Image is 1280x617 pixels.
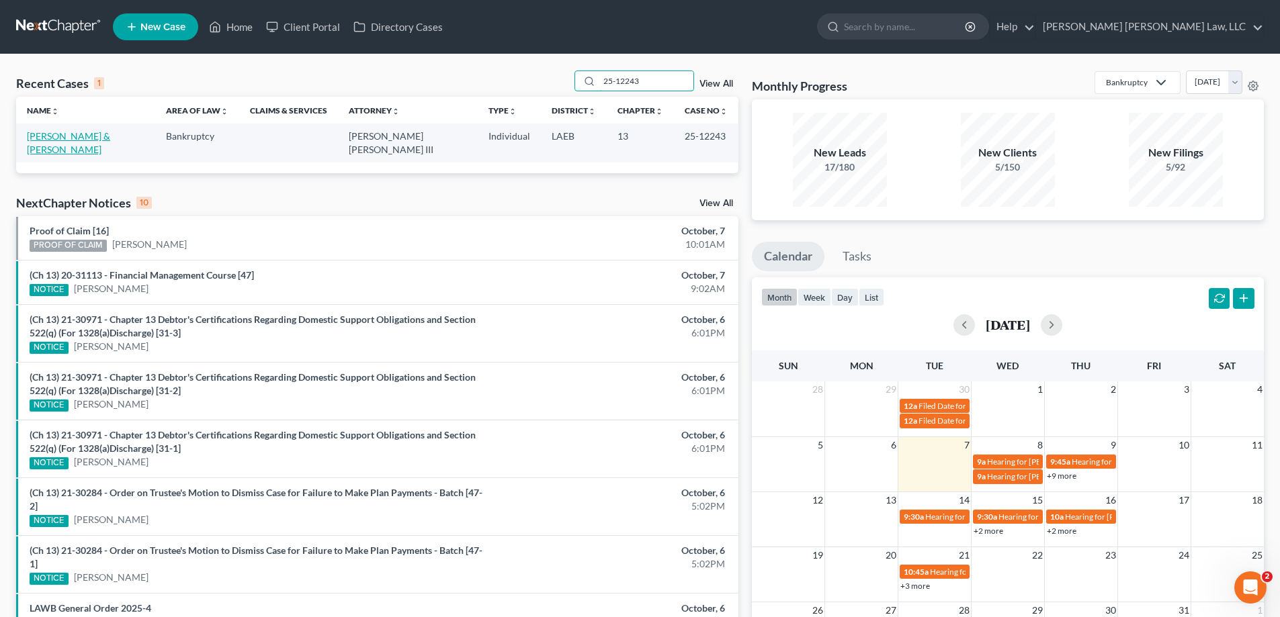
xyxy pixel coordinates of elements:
[1147,360,1161,371] span: Fri
[699,199,733,208] a: View All
[502,313,725,326] div: October, 6
[1036,15,1263,39] a: [PERSON_NAME] [PERSON_NAME] Law, LLC
[502,282,725,295] div: 9:02AM
[904,512,924,522] span: 9:30a
[502,371,725,384] div: October, 6
[1219,360,1236,371] span: Sat
[904,416,917,426] span: 12a
[1050,512,1064,522] span: 10a
[919,416,1031,426] span: Filed Date for [PERSON_NAME]
[986,318,1030,332] h2: [DATE]
[811,547,824,563] span: 19
[552,105,596,115] a: Districtunfold_more
[850,360,873,371] span: Mon
[347,15,450,39] a: Directory Cases
[1031,492,1044,508] span: 15
[900,581,930,591] a: +3 more
[30,515,69,527] div: NOTICE
[30,225,109,236] a: Proof of Claim [16]
[1071,360,1091,371] span: Thu
[844,14,967,39] input: Search by name...
[830,242,884,271] a: Tasks
[816,437,824,453] span: 5
[541,124,607,162] td: LAEB
[930,567,1035,577] span: Hearing for [PERSON_NAME]
[884,492,898,508] span: 13
[1250,547,1264,563] span: 25
[74,282,148,295] a: [PERSON_NAME]
[259,15,347,39] a: Client Portal
[94,77,104,89] div: 1
[16,75,104,91] div: Recent Cases
[27,105,59,115] a: Nameunfold_more
[502,238,725,251] div: 10:01AM
[30,457,69,469] div: NOTICE
[30,371,476,396] a: (Ch 13) 21-30971 - Chapter 13 Debtor's Certifications Regarding Domestic Support Obligations and ...
[30,240,107,252] div: PROOF OF CLAIM
[990,15,1035,39] a: Help
[30,602,151,614] a: LAWB General Order 2025-4
[166,105,228,115] a: Area of Lawunfold_more
[1031,547,1044,563] span: 22
[27,130,110,155] a: [PERSON_NAME] & [PERSON_NAME]
[112,238,187,251] a: [PERSON_NAME]
[1129,145,1223,160] div: New Filings
[1177,437,1191,453] span: 10
[607,124,674,162] td: 13
[1109,381,1117,397] span: 2
[811,492,824,508] span: 12
[16,195,152,211] div: NextChapter Notices
[798,288,831,306] button: week
[30,314,476,338] a: (Ch 13) 21-30971 - Chapter 13 Debtor's Certifications Regarding Domestic Support Obligations and ...
[502,486,725,500] div: October, 6
[338,124,478,162] td: [PERSON_NAME] [PERSON_NAME] III
[1065,512,1170,522] span: Hearing for [PERSON_NAME]
[1250,492,1264,508] span: 18
[51,107,59,115] i: unfold_more
[1072,457,1177,467] span: Hearing for [PERSON_NAME]
[1050,457,1070,467] span: 9:45a
[502,224,725,238] div: October, 7
[957,381,971,397] span: 30
[1129,160,1223,174] div: 5/92
[30,284,69,296] div: NOTICE
[349,105,400,115] a: Attorneyunfold_more
[30,429,476,454] a: (Ch 13) 21-30971 - Chapter 13 Debtor's Certifications Regarding Domestic Support Obligations and ...
[74,340,148,353] a: [PERSON_NAME]
[919,401,1031,411] span: Filed Date for [PERSON_NAME]
[30,573,69,585] div: NOTICE
[30,342,69,354] div: NOTICE
[859,288,884,306] button: list
[502,500,725,513] div: 5:02PM
[155,124,239,162] td: Bankruptcy
[884,381,898,397] span: 29
[963,437,971,453] span: 7
[509,107,517,115] i: unfold_more
[1234,571,1267,604] iframe: Intercom live chat
[74,397,148,411] a: [PERSON_NAME]
[488,105,517,115] a: Typeunfold_more
[502,602,725,615] div: October, 6
[1109,437,1117,453] span: 9
[30,487,482,512] a: (Ch 13) 21-30284 - Order on Trustee's Motion to Dismiss Case for Failure to Make Plan Payments - ...
[957,547,971,563] span: 21
[502,442,725,455] div: 6:01PM
[202,15,259,39] a: Home
[502,384,725,397] div: 6:01PM
[1256,381,1264,397] span: 4
[1183,381,1191,397] span: 3
[588,107,596,115] i: unfold_more
[974,526,1003,536] a: +2 more
[884,547,898,563] span: 20
[987,471,1092,481] span: Hearing for [PERSON_NAME]
[699,79,733,89] a: View All
[996,360,1019,371] span: Wed
[30,269,254,281] a: (Ch 13) 20-31113 - Financial Management Course [47]
[890,437,898,453] span: 6
[752,242,824,271] a: Calendar
[904,401,917,411] span: 12a
[1104,547,1117,563] span: 23
[1036,437,1044,453] span: 8
[957,492,971,508] span: 14
[239,97,338,124] th: Claims & Services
